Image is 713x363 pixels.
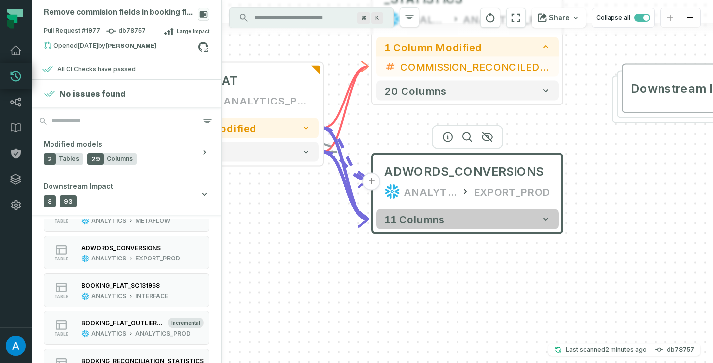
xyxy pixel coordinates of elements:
span: 93 [60,195,77,207]
span: 1 column modified [384,41,482,53]
div: ANALYTICS_PROD [224,93,311,108]
g: Edge from 809e3e11330a865e66dcb4cafb5bb8e0 to 6ddaa42ceabe44f5e4e4edffd9ce790b [323,67,368,152]
div: Opened by [44,41,198,53]
span: float [384,61,396,73]
span: table [54,219,68,224]
div: METAFLOW [135,217,170,225]
button: Collapse all [592,8,655,28]
h4: No issues found [59,88,126,100]
div: ANALYTICS [91,255,126,262]
span: 20 columns [384,85,447,97]
span: Press ⌘ + K to focus the search bar [371,12,383,24]
span: 11 columns [384,213,445,225]
span: Tables [59,155,79,163]
div: INTERFACE [135,292,168,300]
button: + [363,173,381,191]
div: ANALYTICS [91,292,126,300]
img: avatar of Adekunle Babatunde [6,336,26,356]
h4: db78757 [667,347,694,353]
span: Press ⌘ + K to focus the search bar [357,12,370,24]
relative-time: Aug 19, 2025, 2:51 PM EDT [78,42,98,49]
div: All CI Checks have passed [57,65,136,73]
span: incremental [168,317,204,328]
relative-time: Sep 11, 2025, 2:23 PM EDT [605,346,647,353]
span: table [54,294,68,299]
div: Remove commision fields in booking flat [44,8,194,17]
div: ADWORDS_CONVERSIONS [81,244,161,252]
div: BOOKING_FLAT_SC131968 [81,282,160,289]
span: 8 [44,195,56,207]
span: table [54,332,68,337]
span: COMMISSION_RECONCILED_EUR [400,59,551,74]
g: Edge from 809e3e11330a865e66dcb4cafb5bb8e0 to 8ca331804eb9cff16ba9f47ad9e1c80b [323,152,368,219]
button: COMMISSION_RECONCILED_EUR [376,57,559,77]
strong: Adekunle Babatunde (adekunleba) [105,43,157,49]
g: Edge from 809e3e11330a865e66dcb4cafb5bb8e0 to 8ca331804eb9cff16ba9f47ad9e1c80b [323,128,368,219]
span: 2 [44,153,56,165]
div: EXPORT_PROD [474,184,551,200]
button: Downstream Impact893 [32,173,221,215]
div: EXPORT_PROD [135,255,180,262]
p: Last scanned [566,345,647,355]
button: Share [532,8,586,28]
span: Columns [107,155,133,163]
button: Last scanned[DATE] 2:23:00 PMdb78757 [548,344,700,356]
span: Large Impact [177,27,209,35]
span: Modified models [44,139,102,149]
button: tableANALYTICSEXPORT_PROD [44,236,209,269]
span: ADWORDS_CONVERSIONS [384,164,544,180]
span: Downstream Impact [44,181,113,191]
div: ANALYTICS_PROD [135,330,191,338]
button: Modified models2Tables29Columns [32,131,221,173]
div: BOOKING_FLAT_OUTLIER_REMOVAL_LOG [81,319,164,327]
button: zoom out [680,8,700,28]
a: View on github [197,40,209,53]
button: tableincrementalANALYTICSANALYTICS_PROD [44,311,209,345]
button: tableANALYTICSINTERFACE [44,273,209,307]
div: ANALYTICS [91,330,126,338]
span: 29 [87,153,104,165]
span: table [54,257,68,261]
span: Pull Request #1977 db78757 [44,26,146,36]
div: ANALYTICS [404,184,457,200]
div: ANALYTICS [91,217,126,225]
